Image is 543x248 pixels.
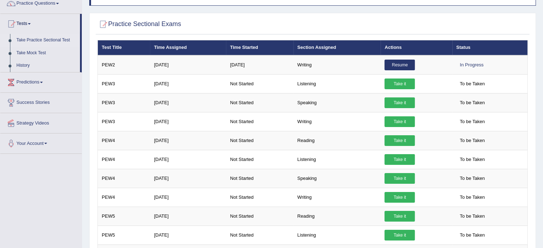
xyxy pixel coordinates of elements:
[226,112,293,131] td: Not Started
[384,60,415,70] a: Resume
[0,133,82,151] a: Your Account
[226,150,293,169] td: Not Started
[226,188,293,207] td: Not Started
[150,226,226,244] td: [DATE]
[384,211,415,222] a: Take it
[293,112,381,131] td: Writing
[456,230,488,241] span: To be Taken
[456,60,487,70] div: In Progress
[98,169,150,188] td: PEW4
[0,113,82,131] a: Strategy Videos
[381,40,452,55] th: Actions
[456,211,488,222] span: To be Taken
[293,93,381,112] td: Speaking
[98,131,150,150] td: PEW4
[456,192,488,203] span: To be Taken
[98,188,150,207] td: PEW4
[150,40,226,55] th: Time Assigned
[226,131,293,150] td: Not Started
[226,74,293,93] td: Not Started
[384,154,415,165] a: Take it
[98,40,150,55] th: Test Title
[456,116,488,127] span: To be Taken
[293,150,381,169] td: Listening
[293,131,381,150] td: Reading
[384,192,415,203] a: Take it
[150,169,226,188] td: [DATE]
[226,55,293,75] td: [DATE]
[150,131,226,150] td: [DATE]
[98,226,150,244] td: PEW5
[293,74,381,93] td: Listening
[98,74,150,93] td: PEW3
[150,55,226,75] td: [DATE]
[452,40,528,55] th: Status
[150,112,226,131] td: [DATE]
[456,79,488,89] span: To be Taken
[226,226,293,244] td: Not Started
[384,79,415,89] a: Take it
[98,150,150,169] td: PEW4
[150,188,226,207] td: [DATE]
[384,97,415,108] a: Take it
[150,74,226,93] td: [DATE]
[0,14,80,32] a: Tests
[226,93,293,112] td: Not Started
[150,150,226,169] td: [DATE]
[384,230,415,241] a: Take it
[13,59,80,72] a: History
[97,19,181,30] h2: Practice Sectional Exams
[226,207,293,226] td: Not Started
[226,169,293,188] td: Not Started
[150,207,226,226] td: [DATE]
[98,93,150,112] td: PEW3
[293,207,381,226] td: Reading
[293,226,381,244] td: Listening
[456,97,488,108] span: To be Taken
[13,34,80,47] a: Take Practice Sectional Test
[98,207,150,226] td: PEW5
[293,188,381,207] td: Writing
[456,173,488,184] span: To be Taken
[0,93,82,111] a: Success Stories
[293,55,381,75] td: Writing
[384,135,415,146] a: Take it
[293,40,381,55] th: Section Assigned
[226,40,293,55] th: Time Started
[98,55,150,75] td: PEW2
[0,72,82,90] a: Predictions
[456,135,488,146] span: To be Taken
[150,93,226,112] td: [DATE]
[384,173,415,184] a: Take it
[456,154,488,165] span: To be Taken
[98,112,150,131] td: PEW3
[384,116,415,127] a: Take it
[13,47,80,60] a: Take Mock Test
[293,169,381,188] td: Speaking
